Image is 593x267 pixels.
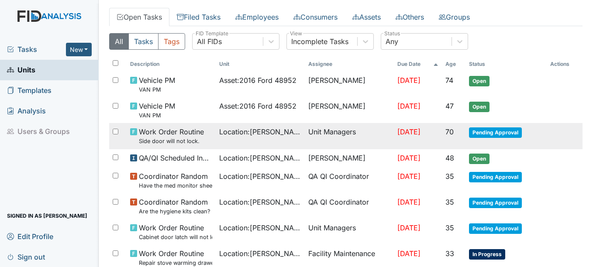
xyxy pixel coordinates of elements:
[139,137,204,145] small: Side door will not lock.
[169,8,228,26] a: Filed Tasks
[219,127,301,137] span: Location : [PERSON_NAME]. ICF
[397,154,421,162] span: [DATE]
[109,8,169,26] a: Open Tasks
[219,153,301,163] span: Location : [PERSON_NAME]. ICF
[7,229,53,243] span: Edit Profile
[139,259,212,267] small: Repair stove warming drawer.
[7,63,35,77] span: Units
[139,233,212,241] small: Cabinet door latch will not lock.
[216,57,305,72] th: Toggle SortBy
[445,198,454,206] span: 35
[397,249,421,258] span: [DATE]
[219,171,301,181] span: Location : [PERSON_NAME]. ICF
[465,57,547,72] th: Toggle SortBy
[139,111,175,120] small: VAN PM
[219,75,296,86] span: Asset : 2016 Ford 48952
[139,248,212,267] span: Work Order Routine Repair stove warming drawer.
[219,222,301,233] span: Location : [PERSON_NAME]. ICF
[469,102,490,112] span: Open
[128,33,159,50] button: Tasks
[139,153,212,163] span: QA/QI Scheduled Inspection
[305,149,394,168] td: [PERSON_NAME]
[139,197,210,216] span: Coordinator Random Are the hygiene kits clean?
[7,104,46,118] span: Analysis
[139,86,175,94] small: VAN PM
[139,181,212,190] small: Have the med monitor sheets been filled out?
[219,197,301,207] span: Location : [PERSON_NAME]. ICF
[7,209,87,222] span: Signed in as [PERSON_NAME]
[547,57,583,72] th: Actions
[291,36,348,47] div: Incomplete Tasks
[469,223,522,234] span: Pending Approval
[158,33,185,50] button: Tags
[445,102,454,110] span: 47
[305,219,394,245] td: Unit Managers
[397,102,421,110] span: [DATE]
[469,76,490,86] span: Open
[445,154,454,162] span: 48
[397,223,421,232] span: [DATE]
[469,249,505,260] span: In Progress
[445,76,453,85] span: 74
[139,127,204,145] span: Work Order Routine Side door will not lock.
[469,154,490,164] span: Open
[109,33,185,50] div: Type filter
[305,97,394,123] td: [PERSON_NAME]
[445,127,454,136] span: 70
[219,101,296,111] span: Asset : 2016 Ford 48952
[445,249,454,258] span: 33
[397,127,421,136] span: [DATE]
[139,101,175,120] span: Vehicle PM VAN PM
[397,76,421,85] span: [DATE]
[66,43,92,56] button: New
[197,36,222,47] div: All FIDs
[388,8,431,26] a: Others
[397,172,421,181] span: [DATE]
[305,57,394,72] th: Assignee
[445,172,454,181] span: 35
[394,57,442,72] th: Toggle SortBy
[139,75,175,94] span: Vehicle PM VAN PM
[386,36,398,47] div: Any
[7,84,52,97] span: Templates
[139,222,212,241] span: Work Order Routine Cabinet door latch will not lock.
[469,127,522,138] span: Pending Approval
[345,8,388,26] a: Assets
[445,223,454,232] span: 35
[139,207,210,216] small: Are the hygiene kits clean?
[305,72,394,97] td: [PERSON_NAME]
[469,172,522,182] span: Pending Approval
[7,44,66,55] a: Tasks
[219,248,301,259] span: Location : [PERSON_NAME]. ICF
[109,33,129,50] button: All
[7,250,45,264] span: Sign out
[228,8,286,26] a: Employees
[113,60,118,66] input: Toggle All Rows Selected
[442,57,465,72] th: Toggle SortBy
[305,193,394,219] td: QA QI Coordinator
[431,8,477,26] a: Groups
[397,198,421,206] span: [DATE]
[305,168,394,193] td: QA QI Coordinator
[286,8,345,26] a: Consumers
[127,57,216,72] th: Toggle SortBy
[139,171,212,190] span: Coordinator Random Have the med monitor sheets been filled out?
[305,123,394,149] td: Unit Managers
[469,198,522,208] span: Pending Approval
